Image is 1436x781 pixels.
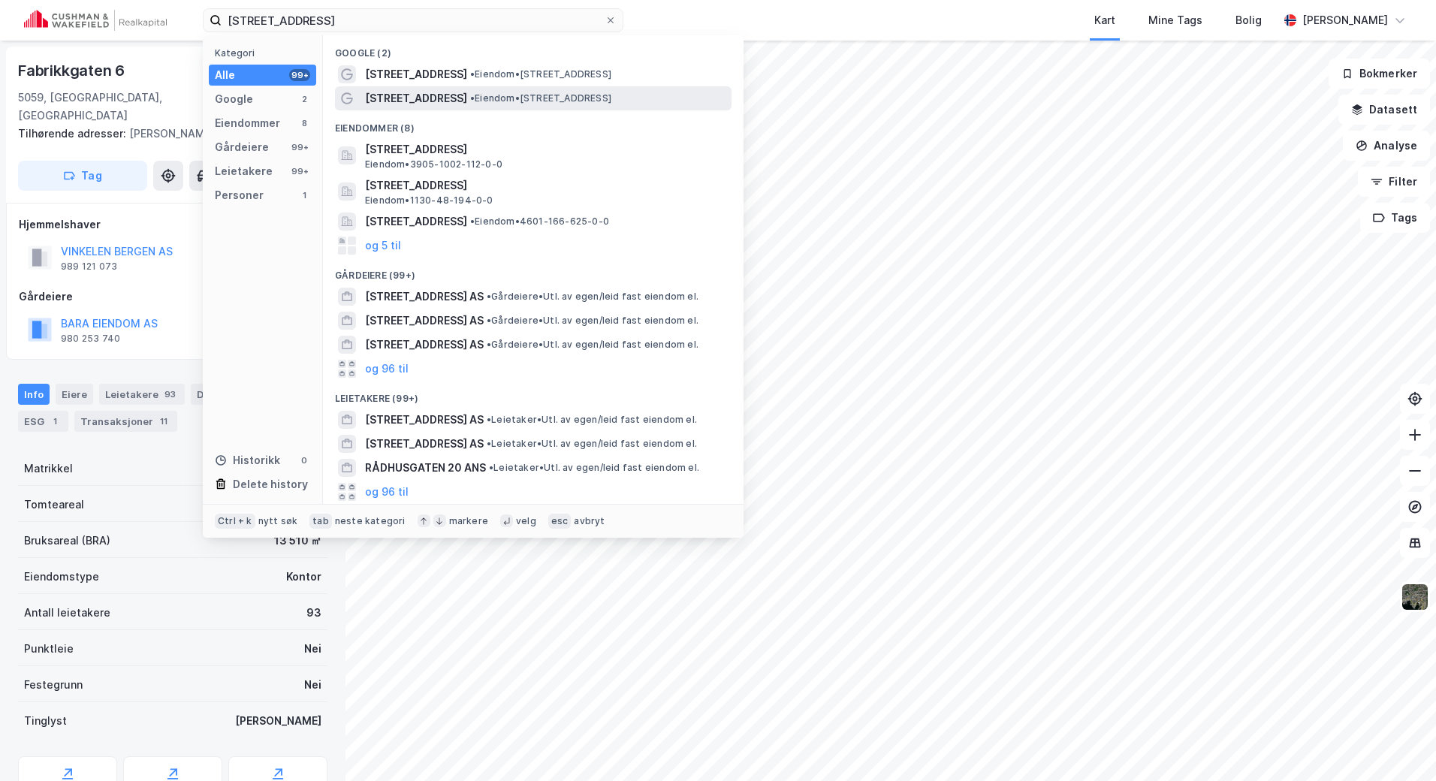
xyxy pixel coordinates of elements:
[233,475,308,493] div: Delete history
[215,66,235,84] div: Alle
[365,158,502,170] span: Eiendom • 3905-1002-112-0-0
[304,676,321,694] div: Nei
[487,414,697,426] span: Leietaker • Utl. av egen/leid fast eiendom el.
[1360,203,1430,233] button: Tags
[1302,11,1388,29] div: [PERSON_NAME]
[61,333,120,345] div: 980 253 740
[18,127,129,140] span: Tilhørende adresser:
[215,114,280,132] div: Eiendommer
[1094,11,1115,29] div: Kart
[487,339,698,351] span: Gårdeiere • Utl. av egen/leid fast eiendom el.
[487,315,698,327] span: Gårdeiere • Utl. av egen/leid fast eiendom el.
[1329,59,1430,89] button: Bokmerker
[487,414,491,425] span: •
[574,515,605,527] div: avbryt
[365,65,467,83] span: [STREET_ADDRESS]
[487,438,491,449] span: •
[215,138,269,156] div: Gårdeiere
[24,532,110,550] div: Bruksareal (BRA)
[289,141,310,153] div: 99+
[74,411,177,432] div: Transaksjoner
[274,532,321,550] div: 13 510 ㎡
[215,90,253,108] div: Google
[191,384,265,405] div: Datasett
[19,216,327,234] div: Hjemmelshaver
[215,162,273,180] div: Leietakere
[258,515,298,527] div: nytt søk
[18,161,147,191] button: Tag
[323,258,744,285] div: Gårdeiere (99+)
[470,68,611,80] span: Eiendom • [STREET_ADDRESS]
[18,125,315,143] div: [PERSON_NAME] Vei 4
[235,712,321,730] div: [PERSON_NAME]
[470,92,611,104] span: Eiendom • [STREET_ADDRESS]
[1148,11,1202,29] div: Mine Tags
[309,514,332,529] div: tab
[1343,131,1430,161] button: Analyse
[487,339,491,350] span: •
[306,604,321,622] div: 93
[24,676,83,694] div: Festegrunn
[365,411,484,429] span: [STREET_ADDRESS] AS
[489,462,493,473] span: •
[298,454,310,466] div: 0
[365,237,401,255] button: og 5 til
[304,640,321,658] div: Nei
[365,213,467,231] span: [STREET_ADDRESS]
[487,291,491,302] span: •
[215,451,280,469] div: Historikk
[18,384,50,405] div: Info
[286,568,321,586] div: Kontor
[18,89,211,125] div: 5059, [GEOGRAPHIC_DATA], [GEOGRAPHIC_DATA]
[365,483,409,501] button: og 96 til
[24,10,167,31] img: cushman-wakefield-realkapital-logo.202ea83816669bd177139c58696a8fa1.svg
[365,288,484,306] span: [STREET_ADDRESS] AS
[1235,11,1262,29] div: Bolig
[365,194,493,207] span: Eiendom • 1130-48-194-0-0
[24,640,74,658] div: Punktleie
[1338,95,1430,125] button: Datasett
[548,514,572,529] div: esc
[470,216,609,228] span: Eiendom • 4601-166-625-0-0
[289,165,310,177] div: 99+
[56,384,93,405] div: Eiere
[24,460,73,478] div: Matrikkel
[489,462,699,474] span: Leietaker • Utl. av egen/leid fast eiendom el.
[24,604,110,622] div: Antall leietakere
[470,68,475,80] span: •
[215,186,264,204] div: Personer
[365,336,484,354] span: [STREET_ADDRESS] AS
[19,288,327,306] div: Gårdeiere
[365,89,467,107] span: [STREET_ADDRESS]
[18,411,68,432] div: ESG
[516,515,536,527] div: velg
[18,59,128,83] div: Fabrikkgaten 6
[215,47,316,59] div: Kategori
[298,117,310,129] div: 8
[1401,583,1429,611] img: 9k=
[365,140,726,158] span: [STREET_ADDRESS]
[161,387,179,402] div: 93
[365,360,409,378] button: og 96 til
[298,93,310,105] div: 2
[61,261,117,273] div: 989 121 073
[365,176,726,194] span: [STREET_ADDRESS]
[365,459,486,477] span: RÅDHUSGATEN 20 ANS
[47,414,62,429] div: 1
[1361,709,1436,781] iframe: Chat Widget
[222,9,605,32] input: Søk på adresse, matrikkel, gårdeiere, leietakere eller personer
[487,315,491,326] span: •
[323,35,744,62] div: Google (2)
[449,515,488,527] div: markere
[1361,709,1436,781] div: Kontrollprogram for chat
[323,381,744,408] div: Leietakere (99+)
[99,384,185,405] div: Leietakere
[24,568,99,586] div: Eiendomstype
[24,712,67,730] div: Tinglyst
[1358,167,1430,197] button: Filter
[365,312,484,330] span: [STREET_ADDRESS] AS
[335,515,406,527] div: neste kategori
[215,514,255,529] div: Ctrl + k
[487,438,697,450] span: Leietaker • Utl. av egen/leid fast eiendom el.
[470,92,475,104] span: •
